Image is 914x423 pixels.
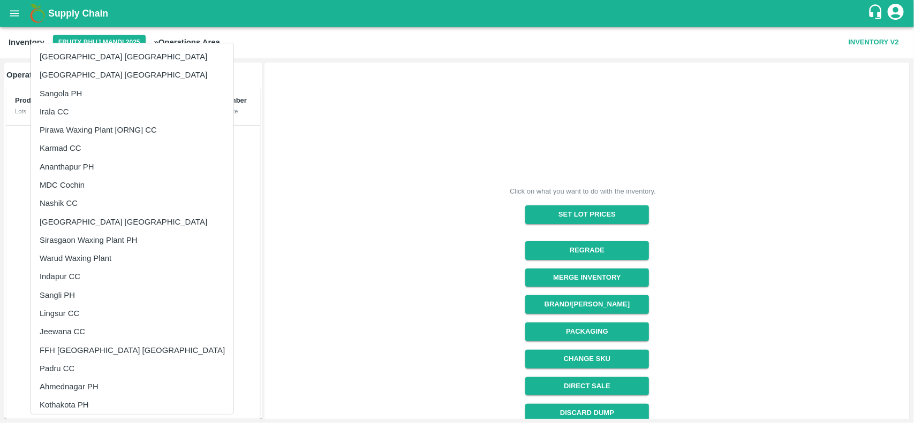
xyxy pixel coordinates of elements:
li: Irala CC [31,103,233,121]
li: Sangola PH [31,84,233,103]
li: FFH [GEOGRAPHIC_DATA] [GEOGRAPHIC_DATA] [31,341,233,359]
li: [GEOGRAPHIC_DATA] [GEOGRAPHIC_DATA] [31,213,233,231]
li: Padru CC [31,359,233,378]
li: Sangli PH [31,286,233,304]
li: Nashik CC [31,194,233,212]
li: Jeewana CC [31,322,233,341]
li: Sirasgaon Waxing Plant PH [31,231,233,249]
li: Lingsur CC [31,304,233,322]
li: Warud Waxing Plant [31,249,233,267]
li: Pirawa Waxing Plant [ORNG] CC [31,121,233,139]
li: Ahmednagar PH [31,378,233,396]
li: [GEOGRAPHIC_DATA] [GEOGRAPHIC_DATA] [31,66,233,84]
li: Kothakota PH [31,396,233,414]
li: Indapur CC [31,267,233,286]
li: MDC Cochin [31,176,233,194]
li: Karmad CC [31,139,233,157]
li: [GEOGRAPHIC_DATA] [GEOGRAPHIC_DATA] [31,48,233,66]
li: Ananthapur PH [31,158,233,176]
